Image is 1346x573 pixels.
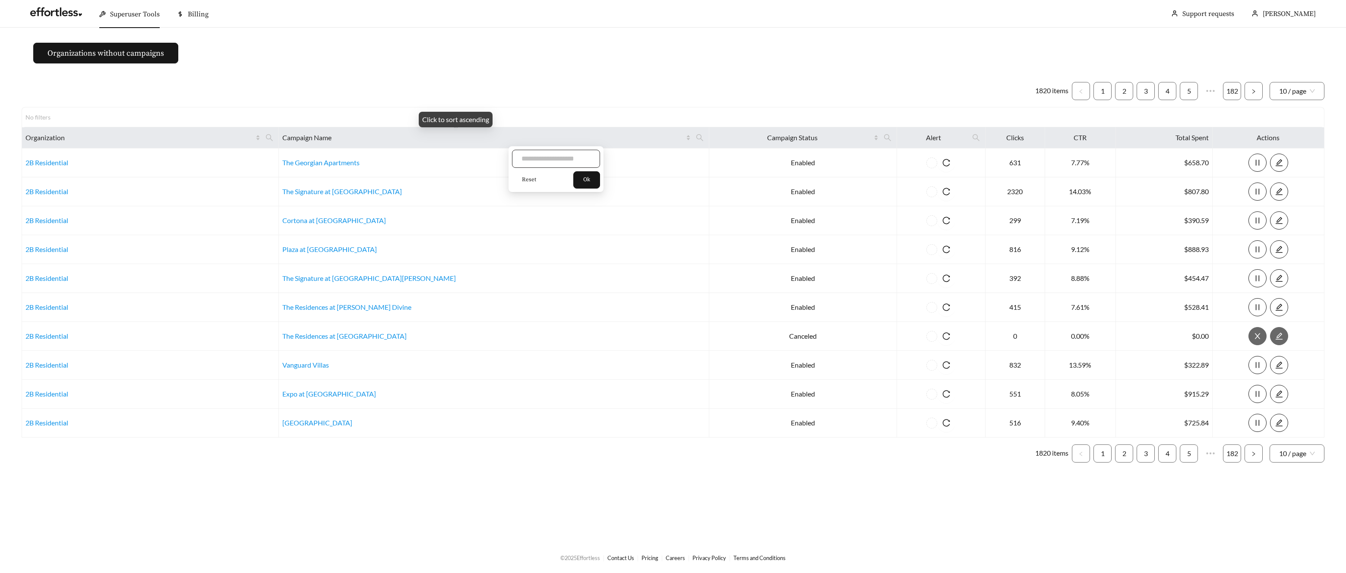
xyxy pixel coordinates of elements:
span: edit [1270,274,1288,282]
span: pause [1249,188,1266,195]
button: Reset [512,171,546,189]
li: 1820 items [1035,444,1068,463]
span: search [880,131,895,145]
a: 2B Residential [25,158,68,167]
button: reload [937,269,955,287]
button: pause [1248,414,1267,432]
td: 9.40% [1045,409,1116,438]
a: The Residences at [GEOGRAPHIC_DATA] [282,332,407,340]
span: left [1078,89,1084,94]
a: The Residences at [PERSON_NAME] Divine [282,303,411,311]
td: Enabled [709,148,897,177]
td: 7.77% [1045,148,1116,177]
span: left [1078,451,1084,457]
td: 7.61% [1045,293,1116,322]
span: Billing [188,10,209,19]
a: edit [1270,216,1288,224]
div: Page Size [1270,82,1324,100]
td: Enabled [709,380,897,409]
button: reload [937,356,955,374]
td: 0 [986,322,1045,351]
button: left [1072,82,1090,100]
button: pause [1248,269,1267,287]
li: 1 [1093,82,1112,100]
td: 7.19% [1045,206,1116,235]
span: search [969,131,983,145]
a: 3 [1137,445,1154,462]
button: pause [1248,356,1267,374]
a: 5 [1180,445,1197,462]
span: pause [1249,390,1266,398]
span: search [265,134,273,142]
a: Vanguard Villas [282,361,329,369]
span: edit [1270,246,1288,253]
li: Next 5 Pages [1201,444,1220,463]
button: reload [937,240,955,258]
a: 5 [1180,82,1197,100]
a: 2 [1115,82,1133,100]
span: Campaign Name [282,132,684,143]
span: reload [937,159,955,167]
span: edit [1270,390,1288,398]
span: search [692,131,707,145]
span: edit [1270,303,1288,311]
td: Enabled [709,206,897,235]
td: $915.29 [1116,380,1213,409]
td: Enabled [709,177,897,206]
span: edit [1270,217,1288,224]
span: reload [937,332,955,340]
button: pause [1248,183,1267,201]
span: reload [937,217,955,224]
button: edit [1270,240,1288,258]
a: 1 [1094,82,1111,100]
button: pause [1248,298,1267,316]
button: reload [937,183,955,201]
button: reload [937,211,955,230]
td: 816 [986,235,1045,264]
span: 10 / page [1279,445,1315,462]
li: Previous Page [1072,82,1090,100]
li: Next Page [1245,444,1263,463]
span: pause [1249,159,1266,167]
a: The Signature at [GEOGRAPHIC_DATA][PERSON_NAME] [282,274,456,282]
li: 1 [1093,444,1112,463]
button: edit [1270,183,1288,201]
a: 2B Residential [25,332,68,340]
li: 2 [1115,82,1133,100]
span: pause [1249,419,1266,427]
span: reload [937,274,955,282]
a: 1 [1094,445,1111,462]
button: edit [1270,211,1288,230]
li: Previous Page [1072,444,1090,463]
a: 4 [1159,445,1176,462]
span: ••• [1201,444,1220,463]
td: 551 [986,380,1045,409]
td: 415 [986,293,1045,322]
li: 182 [1223,444,1241,463]
td: 516 [986,409,1045,438]
td: 832 [986,351,1045,380]
td: Enabled [709,409,897,438]
td: $807.80 [1116,177,1213,206]
span: 10 / page [1279,82,1315,100]
td: Enabled [709,264,897,293]
span: pause [1249,217,1266,224]
span: edit [1270,361,1288,369]
a: 2 [1115,445,1133,462]
a: Expo at [GEOGRAPHIC_DATA] [282,390,376,398]
td: Enabled [709,293,897,322]
td: 8.88% [1045,264,1116,293]
span: pause [1249,274,1266,282]
div: No filters [25,113,60,122]
td: 9.12% [1045,235,1116,264]
span: reload [937,303,955,311]
span: right [1251,89,1256,94]
span: © 2025 Effortless [560,554,600,561]
td: 0.00% [1045,322,1116,351]
a: The Georgian Apartments [282,158,360,167]
li: 3 [1137,444,1155,463]
span: Organizations without campaigns [47,47,164,59]
a: Contact Us [607,554,634,561]
span: reload [937,188,955,195]
span: pause [1249,246,1266,253]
